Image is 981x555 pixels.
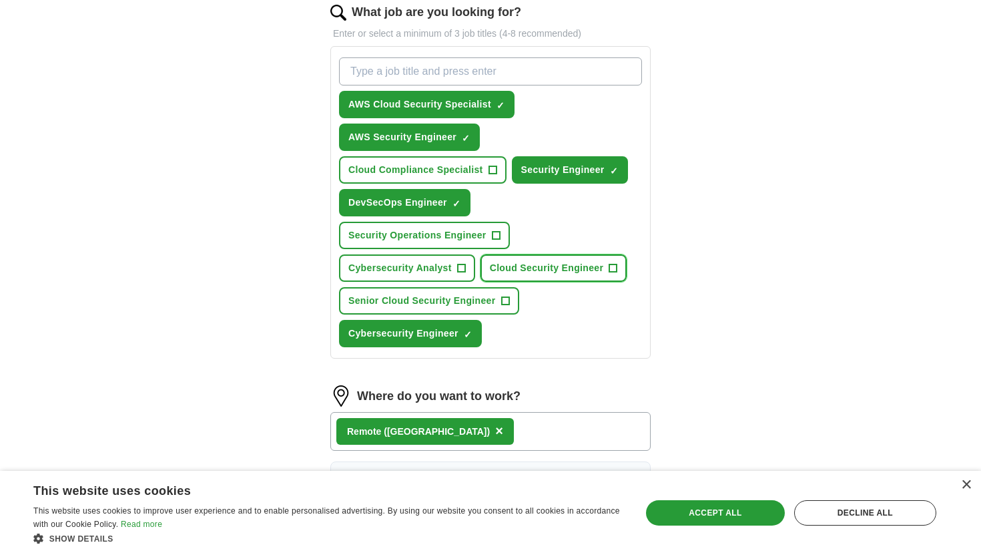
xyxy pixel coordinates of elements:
img: search.png [330,5,346,21]
button: Senior Cloud Security Engineer [339,287,519,315]
span: Cybersecurity Analyst [348,261,452,275]
p: Enter or select a minimum of 3 job titles (4-8 recommended) [330,27,651,41]
a: Read more, opens a new window [121,520,162,529]
div: Accept all [646,500,785,526]
button: Select radius [330,461,651,490]
label: Where do you want to work? [357,387,521,405]
button: Security Operations Engineer [339,222,510,249]
span: Select radius [342,468,404,484]
span: ✓ [462,133,470,144]
span: Security Operations Engineer [348,228,486,242]
span: Show details [49,534,113,544]
span: Cloud Security Engineer [490,261,604,275]
span: ✓ [497,100,505,111]
button: AWS Cloud Security Specialist✓ [339,91,515,118]
span: ✓ [452,198,460,209]
span: Senior Cloud Security Engineer [348,294,496,308]
div: Decline all [794,500,936,526]
button: Security Engineer✓ [512,156,628,184]
span: AWS Cloud Security Specialist [348,98,491,112]
button: Cloud Compliance Specialist [339,156,507,184]
button: AWS Security Engineer✓ [339,124,480,151]
div: Close [961,480,971,490]
span: AWS Security Engineer [348,130,456,144]
span: ✓ [610,166,618,176]
span: Cybersecurity Engineer [348,327,458,341]
button: Cybersecurity Analyst [339,254,475,282]
img: location.png [330,385,352,407]
div: Show details [33,532,623,545]
input: Type a job title and press enter [339,57,642,85]
span: DevSecOps Engineer [348,196,447,210]
span: ✓ [464,329,472,340]
button: Cloud Security Engineer [480,254,627,282]
div: Remote ([GEOGRAPHIC_DATA]) [347,425,490,439]
span: Security Engineer [521,163,605,177]
span: × [495,423,503,438]
button: × [495,421,503,441]
label: What job are you looking for? [352,3,521,21]
span: This website uses cookies to improve user experience and to enable personalised advertising. By u... [33,506,620,529]
span: Cloud Compliance Specialist [348,163,483,177]
button: DevSecOps Engineer✓ [339,189,470,216]
button: Cybersecurity Engineer✓ [339,320,482,347]
div: This website uses cookies [33,479,590,499]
